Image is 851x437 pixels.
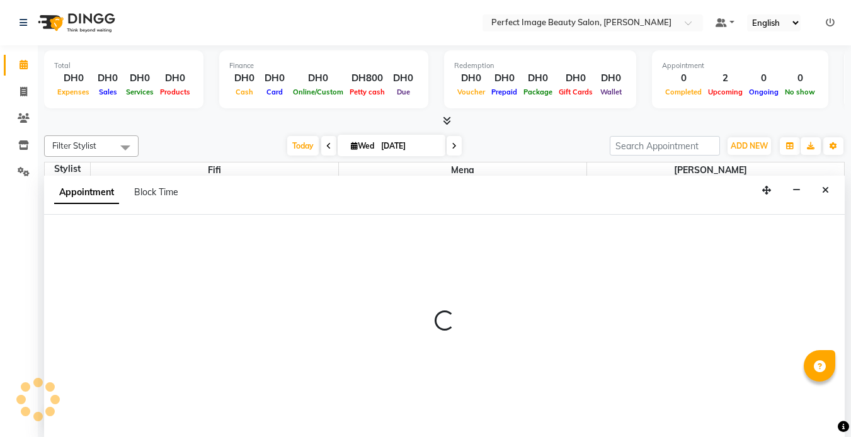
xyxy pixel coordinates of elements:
div: DH0 [388,71,418,86]
div: DH0 [54,71,93,86]
span: Prepaid [488,88,520,96]
span: Filter Stylist [52,140,96,150]
iframe: chat widget [798,387,838,424]
span: Petty cash [346,88,388,96]
div: Appointment [662,60,818,71]
span: Sales [96,88,120,96]
div: DH0 [556,71,596,86]
span: Cash [232,88,256,96]
span: Due [394,88,413,96]
div: 0 [782,71,818,86]
span: Online/Custom [290,88,346,96]
span: ADD NEW [731,141,768,150]
button: ADD NEW [728,137,771,155]
div: 2 [705,71,746,86]
span: Products [157,88,193,96]
div: DH0 [520,71,556,86]
div: DH0 [290,71,346,86]
span: Fifi [91,162,338,178]
div: Total [54,60,193,71]
div: DH0 [260,71,290,86]
span: Wallet [597,88,625,96]
div: Finance [229,60,418,71]
span: Upcoming [705,88,746,96]
div: 0 [662,71,705,86]
div: 0 [746,71,782,86]
span: Package [520,88,556,96]
span: Expenses [54,88,93,96]
div: DH0 [229,71,260,86]
span: Ongoing [746,88,782,96]
div: Redemption [454,60,626,71]
span: Block Time [134,186,178,198]
input: 2025-09-03 [377,137,440,156]
span: Gift Cards [556,88,596,96]
div: DH0 [488,71,520,86]
span: Mena [339,162,586,178]
span: Completed [662,88,705,96]
div: DH0 [93,71,123,86]
img: logo [32,5,118,40]
div: DH800 [346,71,388,86]
button: Close [816,181,835,200]
span: [PERSON_NAME] [587,162,835,178]
div: DH0 [123,71,157,86]
span: No show [782,88,818,96]
span: Card [263,88,286,96]
input: Search Appointment [610,136,720,156]
div: DH0 [157,71,193,86]
div: DH0 [596,71,626,86]
div: Stylist [45,162,90,176]
span: Today [287,136,319,156]
span: Voucher [454,88,488,96]
span: Wed [348,141,377,150]
span: Services [123,88,157,96]
div: DH0 [454,71,488,86]
span: Appointment [54,181,119,204]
